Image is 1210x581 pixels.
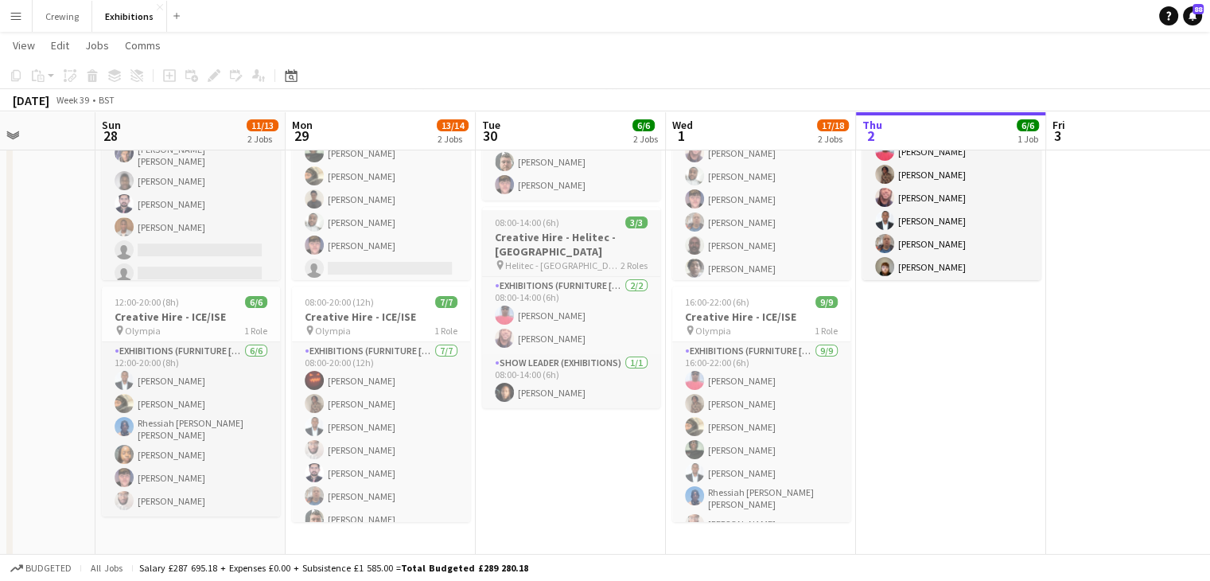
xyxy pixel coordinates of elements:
h3: Creative Hire - ICE/ISE [102,310,280,324]
button: Crewing [33,1,92,32]
span: 1 Role [815,325,838,337]
span: 2 Roles [621,259,648,271]
app-job-card: In progress08:00-18:00 (10h)6/6Creative Hire - ICE/ISE Olympia1 RoleExhibitions (Furniture [PERSO... [862,45,1041,280]
span: Mon [292,118,313,132]
span: Budgeted [25,563,72,574]
span: 3/3 [625,216,648,228]
span: 1 Role [434,325,457,337]
div: 2 Jobs [438,133,468,145]
app-job-card: 12:00-20:00 (8h)6/6Creative Hire - ICE/ISE Olympia1 RoleExhibitions (Furniture [PERSON_NAME])6/61... [102,287,280,517]
app-card-role: Exhibitions (Furniture [PERSON_NAME])7/708:00-20:00 (12h)[PERSON_NAME][PERSON_NAME][PERSON_NAME][... [292,342,470,535]
span: Jobs [85,38,109,53]
span: 12:00-20:00 (8h) [115,296,179,308]
span: 13/14 [437,119,469,131]
span: 9/9 [815,296,838,308]
app-card-role: Exhibitions (Furniture [PERSON_NAME])1I1A4/608:00-16:00 (8h)[PERSON_NAME] [PERSON_NAME][PERSON_NA... [102,115,280,289]
div: [DATE] [13,92,49,108]
a: 88 [1183,6,1202,25]
span: 17/18 [817,119,849,131]
a: Comms [119,35,167,56]
app-card-role: Exhibitions (Furniture [PERSON_NAME])2/208:00-14:00 (6h)[PERSON_NAME][PERSON_NAME] [482,277,660,354]
span: 6/6 [632,119,655,131]
span: 1 [670,127,693,145]
span: 88 [1192,4,1204,14]
span: Edit [51,38,69,53]
app-card-role: Exhibitions (Furniture [PERSON_NAME])3/307:30-13:30 (6h)[PERSON_NAME][PERSON_NAME][PERSON_NAME] [482,100,660,201]
app-job-card: 08:00-16:00 (8h)5/7Creative Hire - Helitec - [GEOGRAPHIC_DATA] Helitec - [GEOGRAPHIC_DATA]2 Roles... [102,45,280,280]
app-card-role: Exhibitions (Furniture [PERSON_NAME])1A5/608:00-18:00 (10h)[PERSON_NAME][PERSON_NAME][PERSON_NAME... [292,115,470,284]
span: Week 39 [53,94,92,106]
app-card-role: Exhibitions (Furniture [PERSON_NAME])6/612:00-20:00 (8h)[PERSON_NAME][PERSON_NAME]Rhessiah [PERSO... [102,342,280,517]
span: View [13,38,35,53]
span: 29 [290,127,313,145]
span: 6/6 [1017,119,1039,131]
a: View [6,35,41,56]
span: Olympia [125,325,161,337]
span: 08:00-20:00 (12h) [305,296,374,308]
app-job-card: 08:00-18:00 (10h)6/7Creative Hire - Helitec - [GEOGRAPHIC_DATA] Helitec - [GEOGRAPHIC_DATA]2 Role... [292,45,470,280]
h3: Creative Hire - ICE/ISE [672,310,850,324]
span: Helitec - [GEOGRAPHIC_DATA] [505,259,621,271]
span: Olympia [315,325,351,337]
button: Exhibitions [92,1,167,32]
span: 7/7 [435,296,457,308]
span: Fri [1052,118,1065,132]
div: 1 Job [1017,133,1038,145]
a: Jobs [79,35,115,56]
span: 6/6 [245,296,267,308]
h3: Creative Hire - Helitec - [GEOGRAPHIC_DATA] [482,230,660,259]
h3: Creative Hire - ICE/ISE [292,310,470,324]
span: Thu [862,118,882,132]
span: Comms [125,38,161,53]
span: 08:00-14:00 (6h) [495,216,559,228]
span: 1 Role [244,325,267,337]
span: Total Budgeted £289 280.18 [401,562,528,574]
div: 2 Jobs [818,133,848,145]
app-card-role: Exhibitions (Furniture [PERSON_NAME])4A7/816:00-22:00 (6h)[PERSON_NAME][PERSON_NAME][PERSON_NAME]... [672,115,850,330]
a: Edit [45,35,76,56]
app-job-card: 08:00-14:00 (6h)3/3Creative Hire - Helitec - [GEOGRAPHIC_DATA] Helitec - [GEOGRAPHIC_DATA]2 Roles... [482,207,660,408]
span: Olympia [695,325,731,337]
span: 30 [480,127,500,145]
span: Tue [482,118,500,132]
span: 2 [860,127,882,145]
div: 2 Jobs [247,133,278,145]
span: 16:00-22:00 (6h) [685,296,749,308]
span: Sun [102,118,121,132]
span: 28 [99,127,121,145]
app-card-role: Exhibitions (Furniture [PERSON_NAME])6/608:00-18:00 (10h)[PERSON_NAME][PERSON_NAME][PERSON_NAME][... [862,113,1041,283]
span: 3 [1050,127,1065,145]
app-job-card: 16:00-22:00 (6h)9/9Creative Hire - ICE/ISE Olympia1 RoleExhibitions (Furniture [PERSON_NAME])9/91... [672,287,850,522]
app-card-role: Show Leader (Exhibitions)1/108:00-14:00 (6h)[PERSON_NAME] [482,354,660,408]
span: 11/13 [247,119,278,131]
div: 2 Jobs [633,133,658,145]
app-job-card: 16:00-22:00 (6h)8/9Creative Hire - Helitec - [GEOGRAPHIC_DATA] Helitec - [GEOGRAPHIC_DATA]2 Roles... [672,45,850,280]
div: BST [99,94,115,106]
div: Salary £287 695.18 + Expenses £0.00 + Subsistence £1 585.00 = [139,562,528,574]
button: Budgeted [8,560,74,577]
span: Wed [672,118,693,132]
app-job-card: 08:00-20:00 (12h)7/7Creative Hire - ICE/ISE Olympia1 RoleExhibitions (Furniture [PERSON_NAME])7/7... [292,287,470,522]
span: All jobs [88,562,126,574]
